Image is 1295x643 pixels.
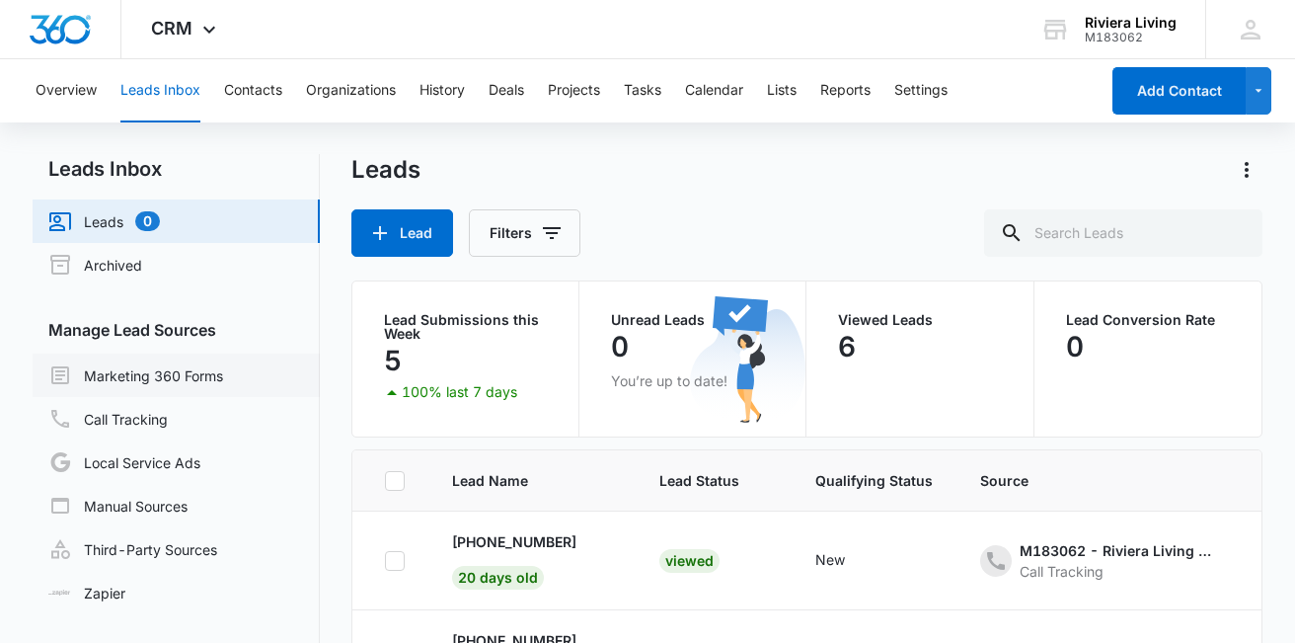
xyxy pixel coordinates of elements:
div: Call Tracking [1020,561,1217,582]
div: M183062 - Riviera Living - Ads [1020,540,1217,561]
a: Third-Party Sources [48,537,217,561]
div: Viewed [659,549,720,573]
div: - - Select to Edit Field [980,540,1253,582]
p: You’re up to date! [611,370,774,391]
button: Add Contact [1112,67,1246,115]
p: 0 [1066,331,1084,362]
div: account name [1085,15,1177,31]
button: Tasks [624,59,661,122]
button: Contacts [224,59,282,122]
p: [PHONE_NUMBER] [452,531,576,552]
button: Lead [351,209,453,257]
button: Deals [489,59,524,122]
a: Archived [48,253,142,277]
span: Lead Status [659,470,739,491]
a: Viewed [659,552,720,569]
span: Source [980,470,1224,491]
p: Viewed Leads [838,313,1001,327]
button: Filters [469,209,580,257]
button: History [419,59,465,122]
p: Unread Leads [611,313,774,327]
p: Lead Submissions this Week [384,313,547,341]
a: Manual Sources [48,494,188,518]
button: Calendar [685,59,743,122]
span: Lead Name [452,470,583,491]
div: account id [1085,31,1177,44]
a: Leads0 [48,209,160,233]
p: 5 [384,345,402,376]
button: Leads Inbox [120,59,200,122]
p: 0 [611,331,629,362]
button: Projects [548,59,600,122]
button: Organizations [306,59,396,122]
a: Call Tracking [48,407,168,431]
a: Marketing 360 Forms [48,363,223,387]
button: Reports [820,59,871,122]
div: - - Select to Edit Field [815,549,880,573]
a: Local Service Ads [48,450,200,474]
div: - - Select to Edit Field [452,531,612,590]
a: Zapier [48,583,125,603]
button: Actions [1231,154,1262,186]
h2: Leads Inbox [33,154,320,184]
button: Overview [36,59,97,122]
button: Lists [767,59,797,122]
div: New [815,549,845,570]
p: 100% last 7 days [402,385,517,399]
p: Lead Conversion Rate [1066,313,1230,327]
p: 6 [838,331,856,362]
h1: Leads [351,155,420,185]
span: CRM [151,18,192,39]
h3: Manage Lead Sources [33,318,320,342]
span: Qualifying Status [815,470,933,491]
span: 20 days old [452,566,544,590]
button: Settings [894,59,948,122]
input: Search Leads [984,209,1262,257]
a: [PHONE_NUMBER]20 days old [452,531,576,586]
